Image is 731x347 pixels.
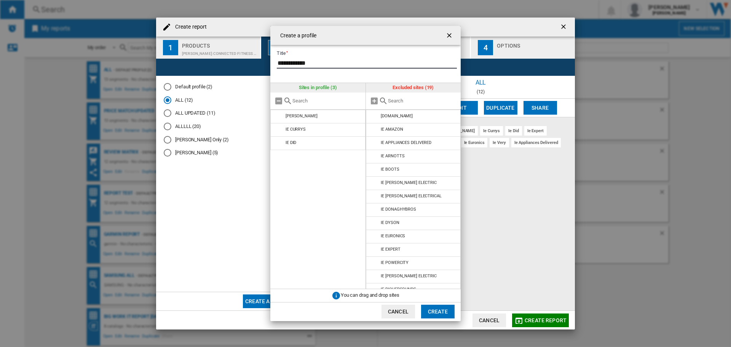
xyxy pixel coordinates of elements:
md-icon: Add all [370,96,379,106]
div: IE BOOTS [381,167,399,172]
div: Excluded sites (19) [366,83,461,92]
button: Cancel [381,305,415,318]
div: IE CURRYS [286,127,306,132]
div: IE [PERSON_NAME] ELECTRIC [381,180,437,185]
div: IE AMAZON [381,127,403,132]
input: Search [292,98,362,104]
div: IE ARNOTTS [381,154,404,158]
button: Create [421,305,455,318]
md-icon: Remove all [274,96,283,106]
div: IE APPLIANCES DELIVERED [381,140,431,145]
div: [DOMAIN_NAME] [381,114,413,118]
div: IE EURONICS [381,233,405,238]
ng-md-icon: getI18NText('BUTTONS.CLOSE_DIALOG') [445,32,455,41]
div: IE DONAGHYBROS [381,207,416,212]
div: IE [PERSON_NAME] ELECTRIC [381,273,437,278]
span: You can drag and drop sites [341,292,399,298]
h4: Create a profile [276,32,317,40]
input: Search [388,98,457,104]
div: IE DYSON [381,220,399,225]
div: IE POWERCITY [381,260,409,265]
div: IE [PERSON_NAME] ELECTRICAL [381,193,441,198]
div: IE DID [286,140,296,145]
div: IE RICHERSOUNDS [381,287,416,292]
div: IE EXPERT [381,247,400,252]
div: [PERSON_NAME] [286,114,318,118]
button: getI18NText('BUTTONS.CLOSE_DIALOG') [442,28,458,43]
div: Sites in profile (3) [270,83,365,92]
